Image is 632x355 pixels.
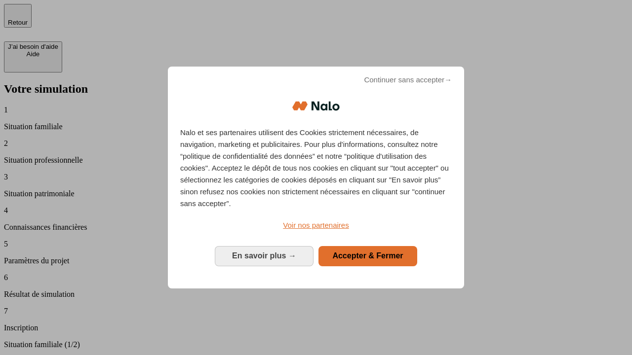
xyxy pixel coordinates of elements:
[215,246,314,266] button: En savoir plus: Configurer vos consentements
[364,74,452,86] span: Continuer sans accepter→
[292,91,340,121] img: Logo
[332,251,403,260] span: Accepter & Fermer
[180,219,452,231] a: Voir nos partenaires
[283,221,349,229] span: Voir nos partenaires
[168,67,464,288] div: Bienvenue chez Nalo Gestion du consentement
[232,251,296,260] span: En savoir plus →
[180,127,452,210] p: Nalo et ses partenaires utilisent des Cookies strictement nécessaires, de navigation, marketing e...
[318,246,417,266] button: Accepter & Fermer: Accepter notre traitement des données et fermer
